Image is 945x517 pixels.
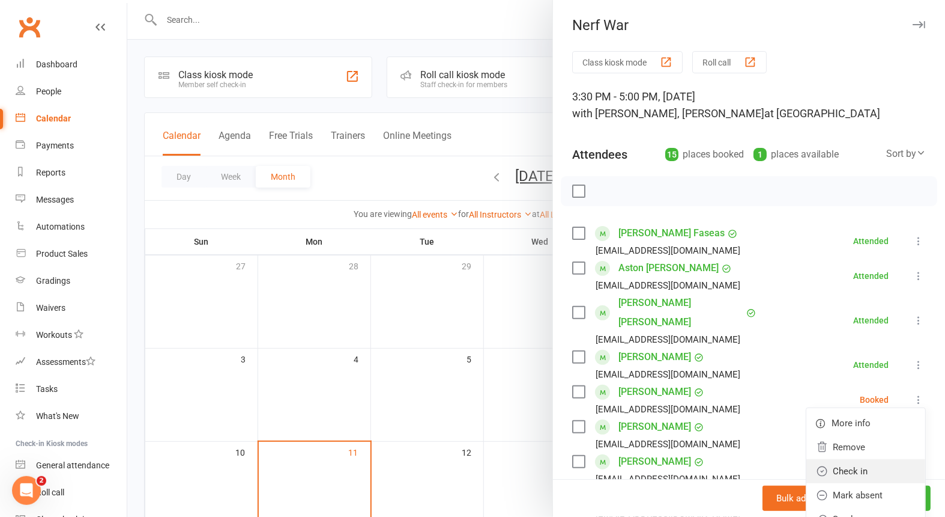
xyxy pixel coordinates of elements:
div: [EMAIL_ADDRESS][DOMAIN_NAME] [596,243,740,258]
div: Gradings [36,276,70,286]
a: Check in [806,459,925,483]
div: Messages [36,195,74,204]
div: General attendance [36,460,109,470]
a: [PERSON_NAME] [618,347,691,367]
span: at [GEOGRAPHIC_DATA] [764,107,880,120]
div: Automations [36,222,85,231]
div: [EMAIL_ADDRESS][DOMAIN_NAME] [596,471,740,487]
span: 2 [37,476,46,486]
div: [EMAIL_ADDRESS][DOMAIN_NAME] [596,332,740,347]
a: [PERSON_NAME] [PERSON_NAME] [618,293,743,332]
div: Attended [853,237,889,245]
a: Dashboard [16,51,127,78]
a: [PERSON_NAME] [618,382,691,402]
a: Gradings [16,268,127,295]
a: Roll call [16,479,127,506]
div: [EMAIL_ADDRESS][DOMAIN_NAME] [596,402,740,417]
div: Attendees [572,146,627,163]
div: Tasks [36,384,58,394]
a: [PERSON_NAME] [618,452,691,471]
a: Automations [16,213,127,240]
a: Remove [806,435,925,459]
a: Calendar [16,105,127,132]
div: Roll call [36,488,64,497]
div: Attended [853,361,889,369]
a: Tasks [16,376,127,403]
div: Assessments [36,357,95,367]
div: 15 [665,148,678,161]
button: Roll call [692,51,767,73]
div: Attended [853,316,889,325]
span: with [PERSON_NAME], [PERSON_NAME] [572,107,764,120]
a: Mark absent [806,483,925,507]
a: Waivers [16,295,127,322]
a: Reports [16,159,127,186]
div: [EMAIL_ADDRESS][DOMAIN_NAME] [596,278,740,293]
button: Bulk add attendees [762,486,866,511]
button: Class kiosk mode [572,51,683,73]
a: Product Sales [16,240,127,268]
div: [EMAIL_ADDRESS][DOMAIN_NAME] [596,367,740,382]
a: What's New [16,403,127,430]
div: Reports [36,168,65,177]
div: [EMAIL_ADDRESS][DOMAIN_NAME] [596,436,740,452]
a: More info [806,411,925,435]
div: places booked [665,146,744,163]
div: Nerf War [553,17,945,34]
div: Dashboard [36,60,77,69]
a: People [16,78,127,105]
div: 1 [753,148,767,161]
a: Messages [16,186,127,213]
a: General attendance kiosk mode [16,452,127,479]
span: More info [832,416,871,430]
div: What's New [36,411,79,421]
a: Aston [PERSON_NAME] [618,258,719,278]
div: Workouts [36,330,72,340]
a: Workouts [16,322,127,349]
a: Payments [16,132,127,159]
a: [PERSON_NAME] [618,417,691,436]
div: Booked [860,396,889,404]
a: Clubworx [14,12,44,42]
div: Calendar [36,114,71,123]
a: Assessments [16,349,127,376]
div: Sort by [886,146,926,162]
div: 3:30 PM - 5:00 PM, [DATE] [572,88,926,122]
div: People [36,87,61,96]
div: Product Sales [36,249,88,258]
div: places available [753,146,839,163]
div: Waivers [36,303,65,313]
div: Attended [853,272,889,280]
iframe: Intercom live chat [12,476,41,505]
div: Payments [36,141,74,150]
a: [PERSON_NAME] Faseas [618,224,725,243]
